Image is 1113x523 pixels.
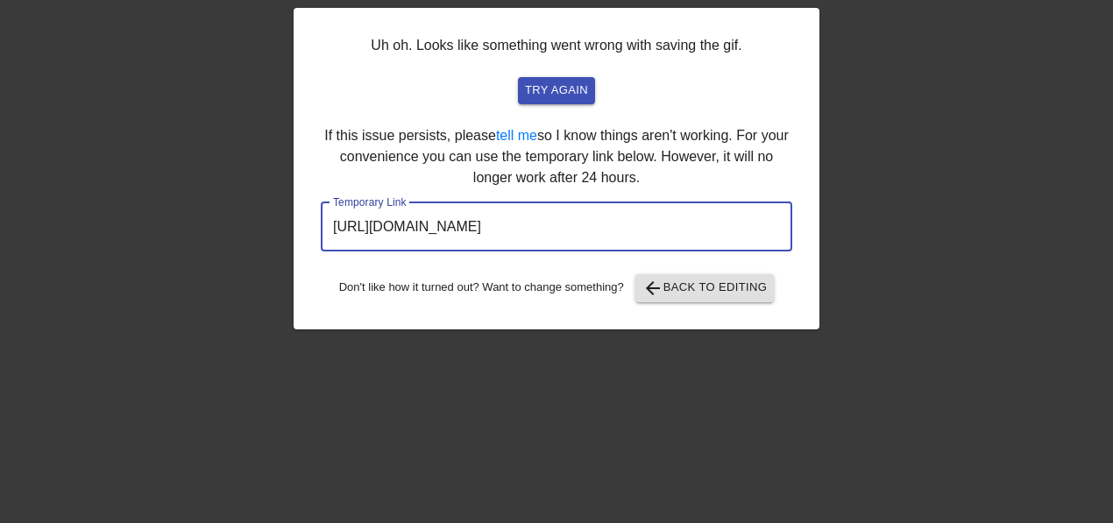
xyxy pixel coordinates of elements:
span: arrow_back [642,278,663,299]
div: Uh oh. Looks like something went wrong with saving the gif. If this issue persists, please so I k... [294,8,819,329]
button: Back to Editing [635,274,775,302]
a: tell me [496,128,537,143]
input: bare [321,202,792,251]
div: Don't like how it turned out? Want to change something? [321,274,792,302]
button: try again [518,77,595,104]
span: Back to Editing [642,278,768,299]
span: try again [525,81,588,101]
